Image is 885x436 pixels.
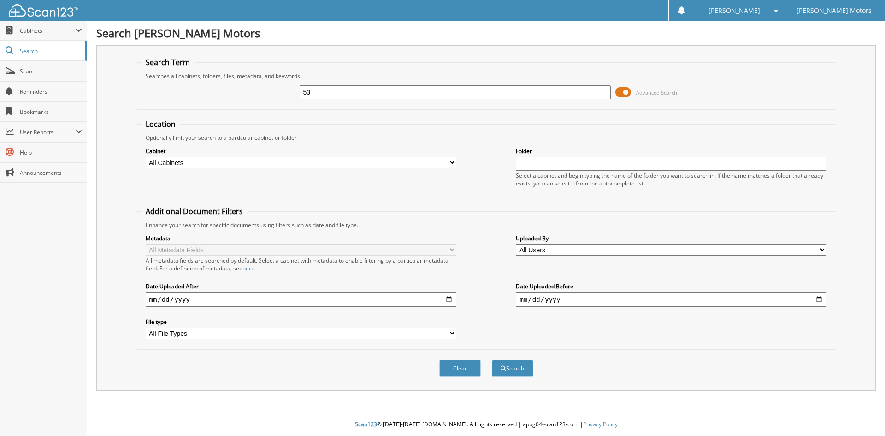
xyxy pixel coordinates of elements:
[96,25,876,41] h1: Search [PERSON_NAME] Motors
[839,392,885,436] iframe: Chat Widget
[146,292,456,307] input: start
[355,420,377,428] span: Scan123
[516,282,826,290] label: Date Uploaded Before
[141,206,248,216] legend: Additional Document Filters
[20,88,82,96] span: Reminders
[141,72,832,80] div: Searches all cabinets, folders, files, metadata, and keywords
[516,292,826,307] input: end
[20,27,76,35] span: Cabinets
[87,413,885,436] div: © [DATE]-[DATE] [DOMAIN_NAME]. All rights reserved | appg04-scan123-com |
[242,264,254,272] a: here
[141,57,195,67] legend: Search Term
[20,149,82,156] span: Help
[146,147,456,155] label: Cabinet
[796,8,872,13] span: [PERSON_NAME] Motors
[439,360,481,377] button: Clear
[146,234,456,242] label: Metadata
[9,4,78,17] img: scan123-logo-white.svg
[20,47,81,55] span: Search
[146,257,456,272] div: All metadata fields are searched by default. Select a cabinet with metadata to enable filtering b...
[146,318,456,326] label: File type
[146,282,456,290] label: Date Uploaded After
[708,8,760,13] span: [PERSON_NAME]
[583,420,618,428] a: Privacy Policy
[516,147,826,155] label: Folder
[516,234,826,242] label: Uploaded By
[141,221,832,229] div: Enhance your search for specific documents using filters such as date and file type.
[20,169,82,177] span: Announcements
[20,67,82,75] span: Scan
[20,128,76,136] span: User Reports
[516,172,826,187] div: Select a cabinet and begin typing the name of the folder you want to search in. If the name match...
[492,360,533,377] button: Search
[636,89,677,96] span: Advanced Search
[20,108,82,116] span: Bookmarks
[141,134,832,142] div: Optionally limit your search to a particular cabinet or folder
[141,119,180,129] legend: Location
